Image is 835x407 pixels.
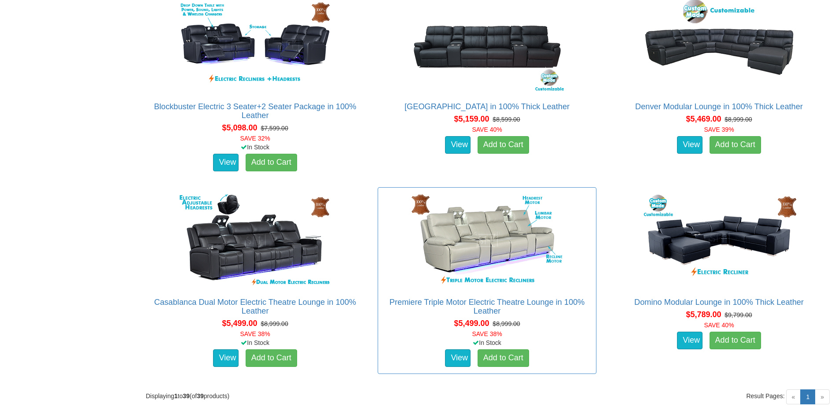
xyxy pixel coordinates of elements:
[634,298,804,307] a: Domino Modular Lounge in 100% Thick Leather
[677,136,703,154] a: View
[686,310,721,319] span: $5,789.00
[800,389,815,404] a: 1
[746,392,784,400] span: Result Pages:
[786,389,801,404] span: «
[390,298,585,315] a: Premiere Triple Motor Electric Theatre Lounge in 100% Leather
[222,123,257,132] span: $5,098.00
[478,136,529,154] a: Add to Cart
[815,389,830,404] span: »
[222,319,257,328] span: $5,499.00
[725,311,752,318] del: $9,799.00
[261,125,288,132] del: $7,599.00
[478,349,529,367] a: Add to Cart
[454,319,489,328] span: $5,499.00
[493,116,520,123] del: $8,599.00
[246,349,297,367] a: Add to Cart
[710,136,761,154] a: Add to Cart
[408,192,566,289] img: Premiere Triple Motor Electric Theatre Lounge in 100% Leather
[376,338,598,347] div: In Stock
[246,154,297,171] a: Add to Cart
[405,102,570,111] a: [GEOGRAPHIC_DATA] in 100% Thick Leather
[677,332,703,349] a: View
[445,349,471,367] a: View
[240,135,270,142] font: SAVE 32%
[472,126,502,133] font: SAVE 40%
[174,392,178,400] strong: 1
[704,322,734,329] font: SAVE 40%
[176,192,335,289] img: Casablanca Dual Motor Electric Theatre Lounge in 100% Leather
[493,320,520,327] del: $8,999.00
[144,338,366,347] div: In Stock
[640,192,798,289] img: Domino Modular Lounge in 100% Thick Leather
[240,330,270,337] font: SAVE 38%
[704,126,734,133] font: SAVE 39%
[472,330,502,337] font: SAVE 38%
[154,298,356,315] a: Casablanca Dual Motor Electric Theatre Lounge in 100% Leather
[445,136,471,154] a: View
[710,332,761,349] a: Add to Cart
[154,102,357,120] a: Blockbuster Electric 3 Seater+2 Seater Package in 100% Leather
[454,115,489,123] span: $5,159.00
[635,102,803,111] a: Denver Modular Lounge in 100% Thick Leather
[213,154,239,171] a: View
[139,392,487,400] div: Displaying to (of products)
[725,116,752,123] del: $8,999.00
[144,143,366,152] div: In Stock
[213,349,239,367] a: View
[261,320,288,327] del: $8,999.00
[197,392,204,400] strong: 39
[183,392,190,400] strong: 39
[686,115,721,123] span: $5,469.00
